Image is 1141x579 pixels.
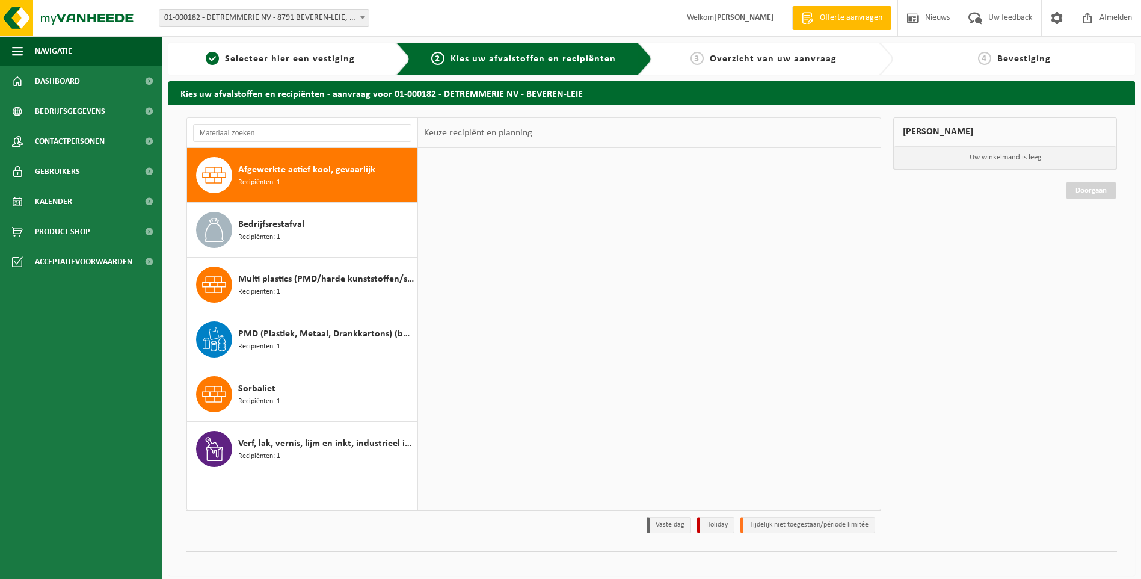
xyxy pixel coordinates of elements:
span: Afgewerkte actief kool, gevaarlijk [238,163,375,177]
span: Sorbaliet [238,382,275,396]
span: Recipiënten: 1 [238,341,280,353]
span: 01-000182 - DETREMMERIE NV - 8791 BEVEREN-LEIE, SPIJKERLAAN 153 [159,10,369,26]
span: Recipiënten: 1 [238,232,280,243]
span: Recipiënten: 1 [238,396,280,407]
a: 1Selecteer hier een vestiging [174,52,386,66]
span: Recipiënten: 1 [238,286,280,298]
span: Contactpersonen [35,126,105,156]
span: Bedrijfsgegevens [35,96,105,126]
span: 4 [978,52,991,65]
button: Bedrijfsrestafval Recipiënten: 1 [187,203,417,258]
button: Multi plastics (PMD/harde kunststoffen/spanbanden/EPS/folie naturel/folie gemengd) Recipiënten: 1 [187,258,417,312]
span: Dashboard [35,66,80,96]
span: Multi plastics (PMD/harde kunststoffen/spanbanden/EPS/folie naturel/folie gemengd) [238,272,414,286]
a: Doorgaan [1066,182,1116,199]
strong: [PERSON_NAME] [714,13,774,22]
div: Keuze recipiënt en planning [418,118,538,148]
span: Gebruikers [35,156,80,187]
span: Kies uw afvalstoffen en recipiënten [451,54,616,64]
span: PMD (Plastiek, Metaal, Drankkartons) (bedrijven) [238,327,414,341]
li: Tijdelijk niet toegestaan/période limitée [740,517,875,533]
div: [PERSON_NAME] [893,117,1117,146]
li: Vaste dag [647,517,691,533]
span: 01-000182 - DETREMMERIE NV - 8791 BEVEREN-LEIE, SPIJKERLAAN 153 [159,9,369,27]
button: Verf, lak, vernis, lijm en inkt, industrieel in kleinverpakking Recipiënten: 1 [187,422,417,476]
li: Holiday [697,517,734,533]
button: Sorbaliet Recipiënten: 1 [187,367,417,422]
span: Recipiënten: 1 [238,177,280,188]
span: Overzicht van uw aanvraag [710,54,837,64]
p: Uw winkelmand is leeg [894,146,1116,169]
span: Kalender [35,187,72,217]
span: Product Shop [35,217,90,247]
input: Materiaal zoeken [193,124,411,142]
span: 2 [431,52,444,65]
span: Selecteer hier een vestiging [225,54,355,64]
span: Bevestiging [997,54,1051,64]
a: Offerte aanvragen [792,6,891,30]
span: Acceptatievoorwaarden [35,247,132,277]
button: PMD (Plastiek, Metaal, Drankkartons) (bedrijven) Recipiënten: 1 [187,312,417,367]
span: 1 [206,52,219,65]
h2: Kies uw afvalstoffen en recipiënten - aanvraag voor 01-000182 - DETREMMERIE NV - BEVEREN-LEIE [168,81,1135,105]
span: Bedrijfsrestafval [238,217,304,232]
span: 3 [690,52,704,65]
span: Navigatie [35,36,72,66]
span: Offerte aanvragen [817,12,885,24]
button: Afgewerkte actief kool, gevaarlijk Recipiënten: 1 [187,148,417,203]
span: Recipiënten: 1 [238,451,280,462]
span: Verf, lak, vernis, lijm en inkt, industrieel in kleinverpakking [238,436,414,451]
